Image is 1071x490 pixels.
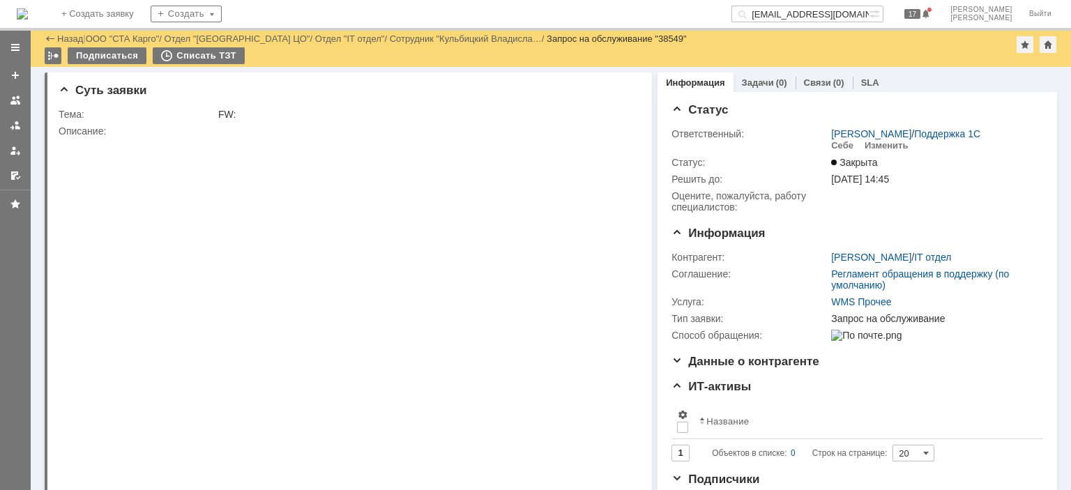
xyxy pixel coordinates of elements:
[694,404,1032,439] th: Название
[83,33,85,43] div: |
[831,174,889,185] span: [DATE] 14:45
[671,355,819,368] span: Данные о контрагенте
[869,6,883,20] span: Расширенный поиск
[59,125,635,137] div: Описание:
[712,445,887,461] i: Строк на странице:
[4,139,26,162] a: Мои заявки
[547,33,687,44] div: Запрос на обслуживание "38549"
[831,252,911,263] a: [PERSON_NAME]
[86,33,165,44] div: /
[671,227,765,240] span: Информация
[712,448,787,458] span: Объектов в списке:
[677,409,688,420] span: Настройки
[831,128,980,139] div: /
[671,157,828,168] div: Статус:
[17,8,28,20] img: logo
[390,33,547,44] div: /
[1017,36,1033,53] div: Добавить в избранное
[914,128,980,139] a: Поддержка 1С
[315,33,390,44] div: /
[671,296,828,307] div: Услуга:
[804,77,831,88] a: Связи
[831,140,853,151] div: Себе
[671,268,828,280] div: Соглашение:
[950,14,1012,22] span: [PERSON_NAME]
[671,103,728,116] span: Статус
[218,109,632,120] div: FW:
[4,164,26,187] a: Мои согласования
[831,157,877,168] span: Закрыта
[671,380,751,393] span: ИТ-активы
[914,252,951,263] a: IT отдел
[4,64,26,86] a: Создать заявку
[831,313,1036,324] div: Запрос на обслуживание
[59,109,215,120] div: Тема:
[776,77,787,88] div: (0)
[4,89,26,112] a: Заявки на командах
[861,77,879,88] a: SLA
[45,47,61,64] div: Работа с массовостью
[59,84,146,97] span: Суть заявки
[165,33,310,44] a: Отдел "[GEOGRAPHIC_DATA] ЦО"
[671,252,828,263] div: Контрагент:
[666,77,724,88] a: Информация
[706,416,749,427] div: Название
[950,6,1012,14] span: [PERSON_NAME]
[86,33,160,44] a: ООО "СТА Карго"
[671,174,828,185] div: Решить до:
[1040,36,1056,53] div: Сделать домашней страницей
[671,313,828,324] div: Тип заявки:
[671,190,828,213] div: Oцените, пожалуйста, работу специалистов:
[671,473,759,486] span: Подписчики
[17,8,28,20] a: Перейти на домашнюю страницу
[165,33,315,44] div: /
[831,330,902,341] img: По почте.png
[833,77,844,88] div: (0)
[390,33,542,44] a: Сотрудник "Кульбицкий Владисла…
[4,114,26,137] a: Заявки в моей ответственности
[57,33,83,44] a: Назад
[671,330,828,341] div: Способ обращения:
[831,128,911,139] a: [PERSON_NAME]
[791,445,796,461] div: 0
[151,6,222,22] div: Создать
[742,77,774,88] a: Задачи
[865,140,909,151] div: Изменить
[315,33,385,44] a: Отдел "IT отдел"
[904,9,920,19] span: 17
[831,268,1009,291] a: Регламент обращения в поддержку (по умолчанию)
[831,296,891,307] a: WMS Прочее
[671,128,828,139] div: Ответственный:
[831,252,951,263] div: /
